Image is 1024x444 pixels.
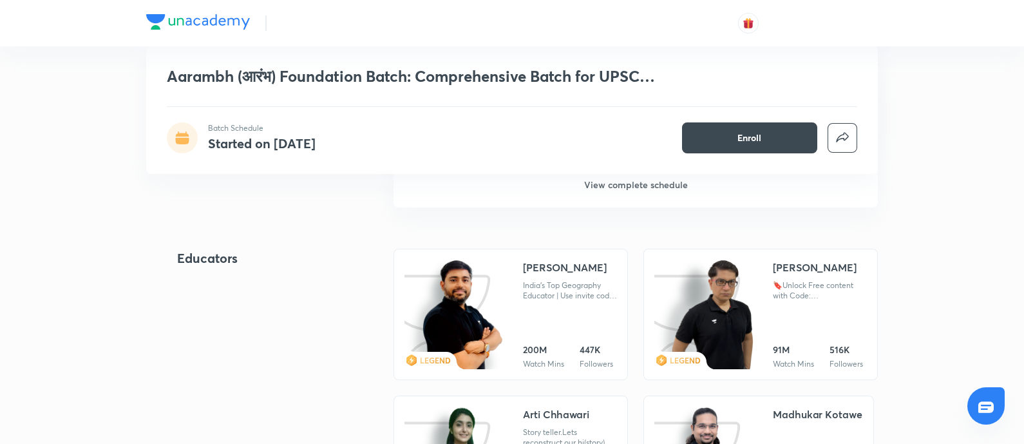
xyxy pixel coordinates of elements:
[654,260,750,369] img: icon
[393,162,878,208] h6: View complete schedule
[773,407,862,422] div: Madhukar Kotawe
[523,260,607,275] div: [PERSON_NAME]
[523,359,564,369] div: Watch Mins
[773,280,867,301] div: 🔖Unlock Free content with Code: '[PERSON_NAME][DOMAIN_NAME]'
[773,260,857,275] div: [PERSON_NAME]
[830,359,863,369] div: Followers
[393,249,628,380] a: iconeducatorLEGEND[PERSON_NAME]India's Top Geography Educator | Use invite code - 'SGYT10' to Unl...
[404,260,500,369] img: icon
[177,249,352,268] h4: Educators
[523,407,589,422] div: Arti Chhawari
[743,17,754,29] img: avatar
[146,14,250,30] img: Company Logo
[682,122,817,153] button: Enroll
[773,343,814,356] div: 91M
[580,343,613,356] div: 447K
[422,260,503,371] img: educator
[208,122,316,134] p: Batch Schedule
[523,280,617,301] div: India's Top Geography Educator | Use invite code - 'SGYT10' to Unlock my Free Content | Explore t...
[738,13,759,34] button: avatar
[670,355,701,365] span: LEGEND
[523,343,564,356] div: 200M
[580,359,613,369] div: Followers
[643,249,878,380] a: iconeducatorLEGEND[PERSON_NAME]🔖Unlock Free content with Code: '[PERSON_NAME][DOMAIN_NAME]'91MWat...
[773,359,814,369] div: Watch Mins
[738,131,762,144] span: Enroll
[420,355,451,365] span: LEGEND
[167,67,671,86] h1: Aarambh (आरंभ) Foundation Batch: Comprehensive Batch for UPSC CSE, 2026 (Bilingual)
[830,343,863,356] div: 516K
[146,14,250,33] a: Company Logo
[672,260,754,371] img: educator
[208,135,316,152] h4: Started on [DATE]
